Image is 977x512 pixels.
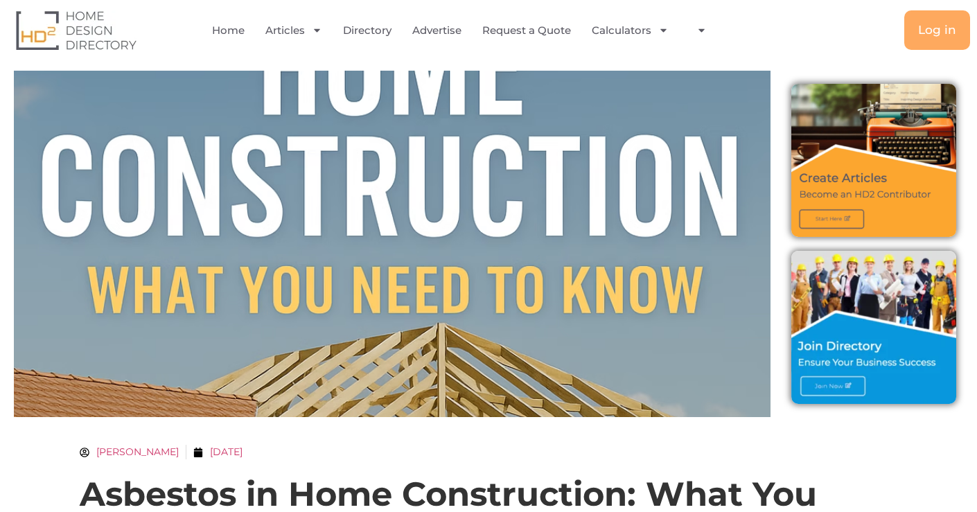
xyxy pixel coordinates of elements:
a: Log in [904,10,970,50]
a: Articles [265,15,322,46]
span: Log in [918,24,956,36]
a: Directory [343,15,391,46]
img: Create Articles [791,84,956,237]
a: [PERSON_NAME] [80,445,179,459]
a: Home [212,15,245,46]
nav: Menu [200,15,730,46]
img: Join Directory [791,251,956,404]
span: [PERSON_NAME] [89,445,179,459]
a: Advertise [412,15,461,46]
a: Request a Quote [482,15,571,46]
a: [DATE] [193,445,243,459]
a: Calculators [592,15,669,46]
time: [DATE] [210,445,243,458]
